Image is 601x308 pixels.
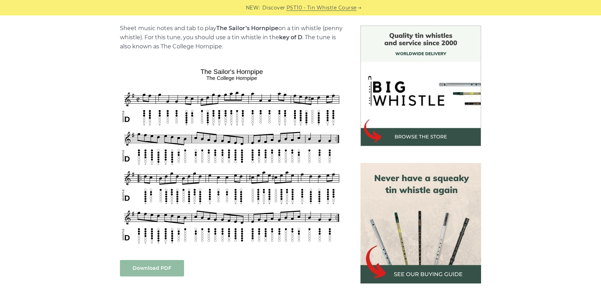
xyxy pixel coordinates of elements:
strong: The Sailor’s Hornpipe [216,25,278,32]
a: Download PDF [120,260,184,276]
a: PST10 - Tin Whistle Course [286,4,357,12]
img: BigWhistle Tin Whistle Store [360,26,481,146]
span: NEW: [246,4,260,12]
img: tin whistle buying guide [360,163,481,283]
p: Sheet music notes and tab to play on a tin whistle (penny whistle). For this tune, you should use... [120,24,344,51]
img: The Sailor's Hornpipe Tin Whistle Tabs & Sheet Music [120,66,344,246]
strong: key of D [279,34,302,41]
span: Discover [262,4,285,12]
